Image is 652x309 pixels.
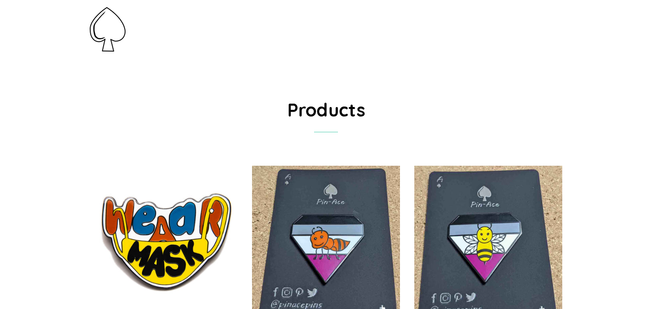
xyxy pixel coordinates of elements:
[90,97,562,122] h1: Products
[90,7,126,52] img: Pin-Ace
